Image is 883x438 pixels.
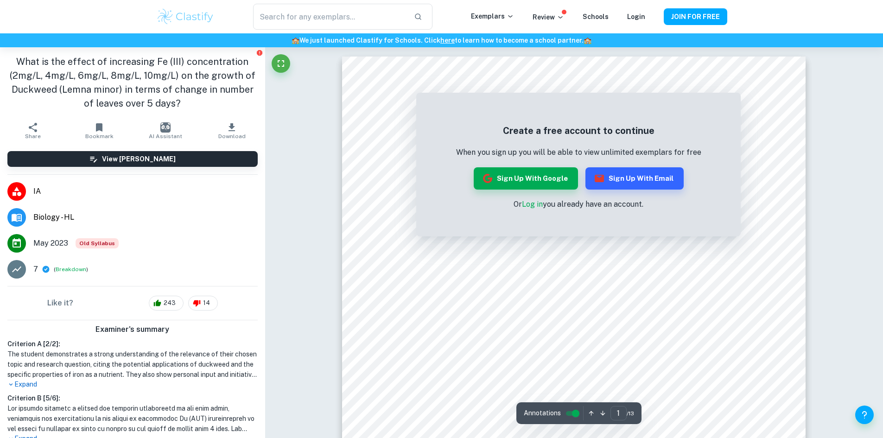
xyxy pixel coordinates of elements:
p: 7 [33,264,38,275]
span: 🏫 [292,37,299,44]
h1: What is the effect of increasing Fe (III) concentration (2mg/L, 4mg/L, 6mg/L, 8mg/L, 10mg/L) on t... [7,55,258,110]
span: Download [218,133,246,140]
h6: View [PERSON_NAME] [102,154,176,164]
span: 14 [198,298,215,308]
p: Or you already have an account. [456,199,701,210]
button: Sign up with Google [474,167,578,190]
span: / 13 [627,409,634,418]
button: Help and Feedback [855,406,874,424]
div: 243 [149,296,184,311]
button: Sign up with Email [585,167,684,190]
a: Schools [583,13,609,20]
button: Download [199,118,265,144]
input: Search for any exemplars... [253,4,406,30]
span: Bookmark [85,133,114,140]
img: AI Assistant [160,122,171,133]
button: JOIN FOR FREE [664,8,727,25]
button: AI Assistant [133,118,199,144]
span: 243 [159,298,181,308]
div: Starting from the May 2025 session, the Biology IA requirements have changed. It's OK to refer to... [76,238,119,248]
p: Expand [7,380,258,389]
span: Old Syllabus [76,238,119,248]
a: Login [627,13,645,20]
h6: We just launched Clastify for Schools. Click to learn how to become a school partner. [2,35,881,45]
h1: Lor ipsumdo sitametc a elitsed doe temporin utlaboreetd ma ali enim admin, veniamquis nos exercit... [7,403,258,434]
button: Bookmark [66,118,133,144]
button: View [PERSON_NAME] [7,151,258,167]
button: Breakdown [56,265,86,273]
h1: The student demonstrates a strong understanding of the relevance of their chosen topic and resear... [7,349,258,380]
span: Annotations [524,408,561,418]
button: Fullscreen [272,54,290,73]
span: IA [33,186,258,197]
div: 14 [188,296,218,311]
button: Report issue [256,49,263,56]
h5: Create a free account to continue [456,124,701,138]
p: Exemplars [471,11,514,21]
h6: Criterion B [ 5 / 6 ]: [7,393,258,403]
a: here [440,37,455,44]
span: 🏫 [584,37,591,44]
h6: Criterion A [ 2 / 2 ]: [7,339,258,349]
a: Log in [522,200,543,209]
h6: Examiner's summary [4,324,261,335]
span: ( ) [54,265,88,274]
h6: Like it? [47,298,73,309]
span: Share [25,133,41,140]
span: AI Assistant [149,133,182,140]
span: Biology - HL [33,212,258,223]
p: Review [533,12,564,22]
span: May 2023 [33,238,68,249]
p: When you sign up you will be able to view unlimited exemplars for free [456,147,701,158]
img: Clastify logo [156,7,215,26]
